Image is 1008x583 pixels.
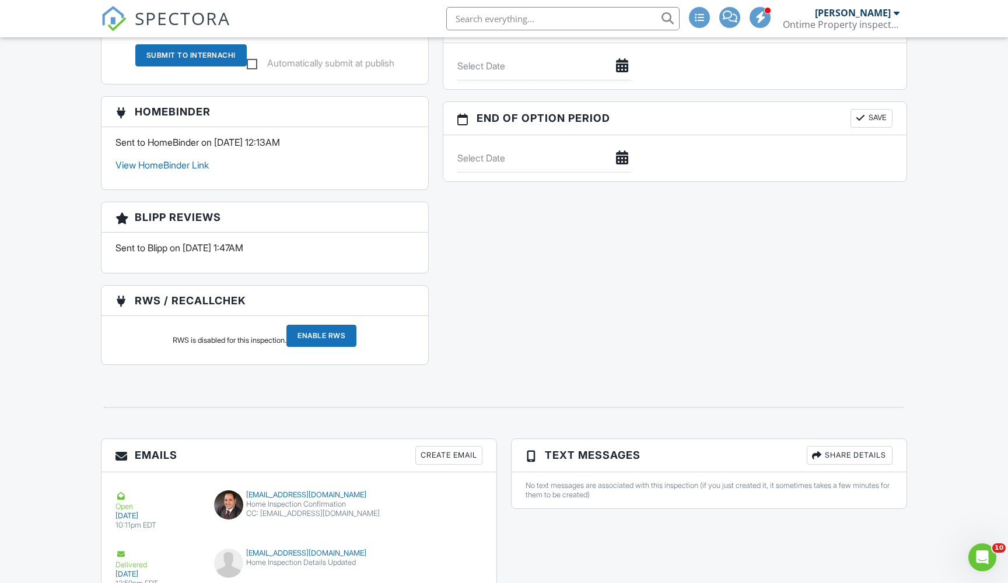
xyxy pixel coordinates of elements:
[116,136,414,149] p: Sent to HomeBinder on [DATE] 12:13AM
[214,500,384,509] div: Home Inspection Confirmation
[101,286,428,316] h3: RWS / RecallChek
[116,511,200,521] div: [DATE]
[116,549,200,570] div: Delivered
[477,110,610,126] span: End of Option Period
[457,52,631,80] input: Select Date
[457,144,631,173] input: Select Date
[214,490,384,500] div: [EMAIL_ADDRESS][DOMAIN_NAME]
[286,325,356,347] input: Enable RWS
[214,490,243,519] img: data
[526,481,892,500] div: No text messages are associated with this inspection (if you just created it, it sometimes takes ...
[116,159,209,171] a: View HomeBinder Link
[101,481,496,539] a: Open [DATE] 10:11pm EDT [EMAIL_ADDRESS][DOMAIN_NAME] Home Inspection Confirmation CC: [EMAIL_ADDR...
[135,44,247,66] div: Submit To InterNACHI
[446,7,680,30] input: Search everything...
[135,44,247,75] a: Submit To InterNACHI
[101,97,428,127] h3: HomeBinder
[173,336,286,345] div: RWS is disabled for this inspection.
[101,16,230,40] a: SPECTORA
[992,543,1006,553] span: 10
[214,558,384,567] div: Home Inspection Details Updated
[968,543,996,571] iframe: Intercom live chat
[101,6,127,31] img: The Best Home Inspection Software - Spectora
[116,570,200,579] div: [DATE]
[807,446,892,465] div: Share Details
[850,109,892,128] button: Save
[116,521,200,530] div: 10:11pm EDT
[101,202,428,233] h3: Blipp Reviews
[101,439,496,472] h3: Emails
[247,58,394,72] label: Automatically submit at publish
[214,549,384,558] div: [EMAIL_ADDRESS][DOMAIN_NAME]
[512,439,907,472] h3: Text Messages
[116,241,414,254] p: Sent to Blipp on [DATE] 1:47AM
[135,6,230,30] span: SPECTORA
[116,490,200,511] div: Open
[214,509,384,518] div: CC: [EMAIL_ADDRESS][DOMAIN_NAME]
[815,7,891,19] div: [PERSON_NAME]
[783,19,900,30] div: Ontime Property inspectors
[415,446,482,465] div: Create Email
[214,549,243,578] img: default-user-f0147aede5fd5fa78ca7ade42f37bd4542148d508eef1c3d3ea960f66861d68b.jpg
